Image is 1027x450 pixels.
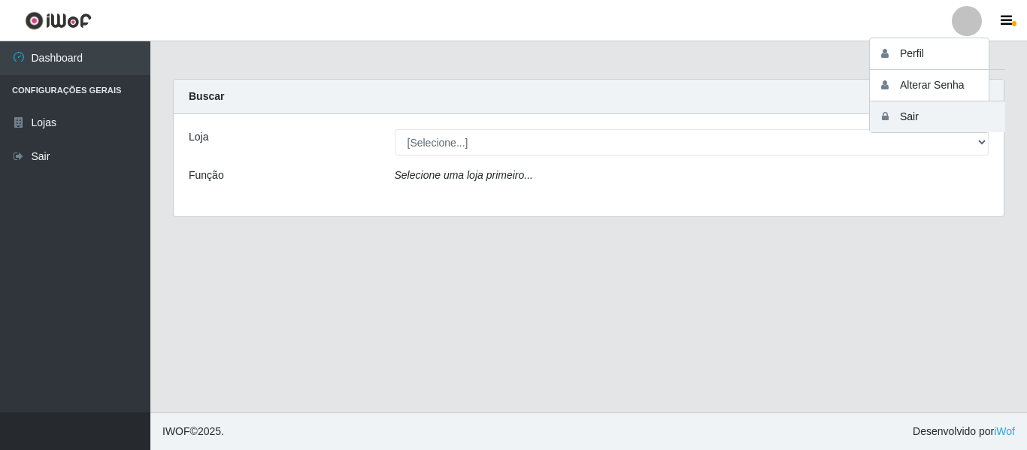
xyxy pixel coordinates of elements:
[994,425,1015,437] a: iWof
[395,169,533,181] i: Selecione uma loja primeiro...
[870,70,1005,101] button: Alterar Senha
[25,11,92,30] img: CoreUI Logo
[162,425,190,437] span: IWOF
[870,38,1005,70] button: Perfil
[913,424,1015,439] span: Desenvolvido por
[189,168,224,183] label: Função
[189,129,208,145] label: Loja
[162,424,224,439] span: © 2025 .
[870,101,1005,132] button: Sair
[189,90,224,102] strong: Buscar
